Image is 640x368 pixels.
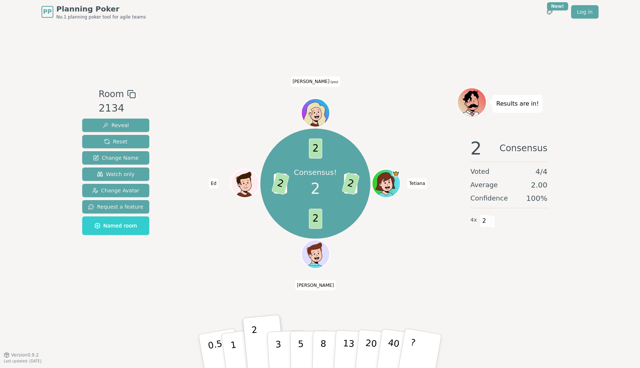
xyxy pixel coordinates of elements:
span: Room [99,87,124,101]
span: Change Name [93,154,139,162]
button: Reset [82,135,149,148]
span: Request a feature [88,203,143,210]
span: 2 [470,139,482,157]
button: Reveal [82,119,149,132]
span: No.1 planning poker tool for agile teams [56,14,146,20]
span: Click to change your name [407,178,427,189]
button: New! [543,5,556,19]
span: 2 [309,138,322,158]
span: Confidence [470,193,508,203]
span: 2 [480,215,489,227]
div: 2134 [99,101,136,116]
p: 2 [251,325,261,365]
button: Change Avatar [82,184,149,197]
span: (you) [330,80,339,84]
span: 2 [309,209,322,229]
span: Watch only [97,170,135,178]
span: Reveal [103,122,129,129]
span: 100 % [526,193,547,203]
button: Click to change your avatar [302,99,329,126]
span: 4 / 4 [536,166,547,177]
span: Change Avatar [92,187,140,194]
span: 2 [311,178,320,200]
span: 2.00 [531,180,547,190]
span: Voted [470,166,490,177]
span: Planning Poker [56,4,146,14]
span: Average [470,180,498,190]
p: Results are in! [496,99,539,109]
span: 2 [341,172,360,195]
span: Click to change your name [209,178,218,189]
p: Consensus! [294,167,337,178]
span: PP [43,7,51,16]
span: Last updated: [DATE] [4,359,41,363]
button: Watch only [82,168,149,181]
span: Click to change your name [291,76,340,87]
div: New! [547,2,568,10]
button: Named room [82,216,149,235]
span: Named room [94,222,137,229]
span: Reset [104,138,127,145]
span: Version 0.9.2 [11,352,39,358]
button: Change Name [82,151,149,165]
span: 4 x [470,216,477,224]
span: 2 [271,172,289,195]
span: Tetiana is the host [392,170,399,177]
span: Click to change your name [295,280,336,291]
a: PPPlanning PokerNo.1 planning poker tool for agile teams [41,4,146,20]
span: Consensus [500,139,547,157]
a: Log in [571,5,599,19]
button: Request a feature [82,200,149,213]
button: Version0.9.2 [4,352,39,358]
